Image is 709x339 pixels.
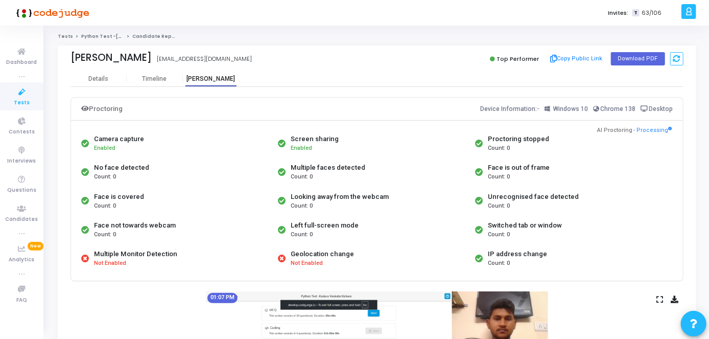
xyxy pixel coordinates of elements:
button: Download PDF [611,52,665,65]
div: Face is covered [94,192,144,202]
span: 63/106 [642,9,661,17]
div: Proctoring [81,103,123,115]
a: Tests [58,33,73,39]
span: Count: 0 [488,231,510,239]
div: Device Information:- [481,103,673,115]
div: Looking away from the webcam [291,192,389,202]
div: IP address change [488,249,547,259]
div: [PERSON_NAME] [183,75,239,83]
span: AI Proctoring [597,126,632,135]
span: Count: 0 [488,259,510,268]
div: Details [88,75,108,83]
div: No face detected [94,163,149,173]
div: [PERSON_NAME] [70,52,152,63]
div: Face not towards webcam [94,220,176,231]
span: Count: 0 [291,231,313,239]
span: Count: 0 [488,144,510,153]
span: Count: 0 [94,231,116,239]
span: Analytics [9,256,35,264]
span: Top Performer [497,55,539,63]
div: Proctoring stopped [488,134,549,144]
div: Geolocation change [291,249,354,259]
span: Questions [7,186,36,195]
div: Face is out of frame [488,163,550,173]
span: Interviews [8,157,36,166]
span: Count: 0 [94,202,116,211]
span: Enabled [94,145,115,151]
div: Multiple faces detected [291,163,365,173]
span: Count: 0 [94,173,116,182]
div: Switched tab or window [488,220,562,231]
span: Chrome 138 [600,105,635,112]
div: Camera capture [94,134,144,144]
span: T [632,9,639,17]
span: Enabled [291,145,312,151]
img: logo [13,3,89,23]
nav: breadcrumb [58,33,696,40]
span: Count: 0 [488,173,510,182]
span: Candidates [6,215,38,224]
span: Count: 0 [488,202,510,211]
div: Screen sharing [291,134,339,144]
div: [EMAIL_ADDRESS][DOMAIN_NAME] [157,55,252,63]
div: Left full-screen mode [291,220,359,231]
button: Copy Public Link [547,51,606,66]
span: Count: 0 [291,173,313,182]
span: Count: 0 [291,202,313,211]
span: Candidate Report [132,33,179,39]
span: Not Enabled [94,259,126,268]
span: FAQ [16,296,27,305]
span: Windows 10 [553,105,588,112]
span: - Processing [633,126,672,135]
span: Contests [9,128,35,137]
div: Unrecognised face detected [488,192,579,202]
span: Desktop [649,105,673,112]
span: Not Enabled [291,259,323,268]
mat-chip: 01:07 PM [207,293,238,303]
span: Tests [14,99,30,107]
label: Invites: [608,9,628,17]
span: New [28,242,43,251]
span: Dashboard [7,58,37,67]
div: Multiple Monitor Detection [94,249,177,259]
a: Python Test -[PERSON_NAME] [81,33,156,39]
div: Timeline [143,75,167,83]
